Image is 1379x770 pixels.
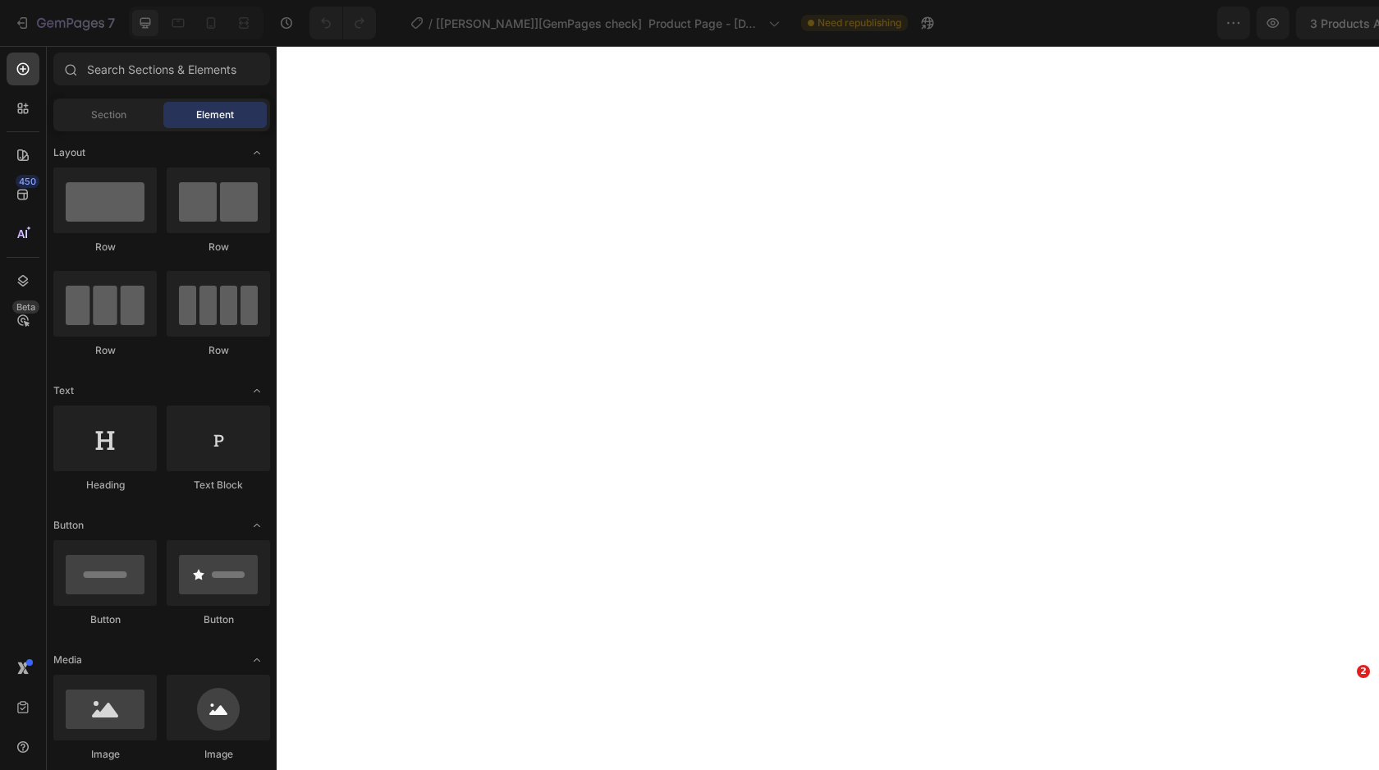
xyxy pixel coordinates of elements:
[244,378,270,404] span: Toggle open
[53,343,157,358] div: Row
[12,300,39,314] div: Beta
[196,108,234,122] span: Element
[167,478,270,493] div: Text Block
[53,653,82,667] span: Media
[16,175,39,188] div: 450
[91,108,126,122] span: Section
[53,478,157,493] div: Heading
[436,15,762,32] span: [[PERSON_NAME]][GemPages check] Product Page - [DATE] 21:26:03
[277,46,1379,770] iframe: Design area
[53,145,85,160] span: Layout
[108,13,115,33] p: 7
[7,7,122,39] button: 7
[167,240,270,254] div: Row
[244,140,270,166] span: Toggle open
[244,647,270,673] span: Toggle open
[309,7,376,39] div: Undo/Redo
[244,512,270,539] span: Toggle open
[1323,690,1363,729] iframe: Intercom live chat
[53,53,270,85] input: Search Sections & Elements
[53,240,157,254] div: Row
[167,612,270,627] div: Button
[53,383,74,398] span: Text
[53,747,157,762] div: Image
[1357,665,1370,678] span: 2
[428,15,433,32] span: /
[1284,15,1325,32] div: Publish
[1270,7,1339,39] button: Publish
[167,747,270,762] div: Image
[53,612,157,627] div: Button
[1050,15,1166,32] span: 3 products assigned
[1223,16,1250,30] span: Save
[1209,7,1263,39] button: Save
[53,518,84,533] span: Button
[1036,7,1203,39] button: 3 products assigned
[167,343,270,358] div: Row
[818,16,901,30] span: Need republishing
